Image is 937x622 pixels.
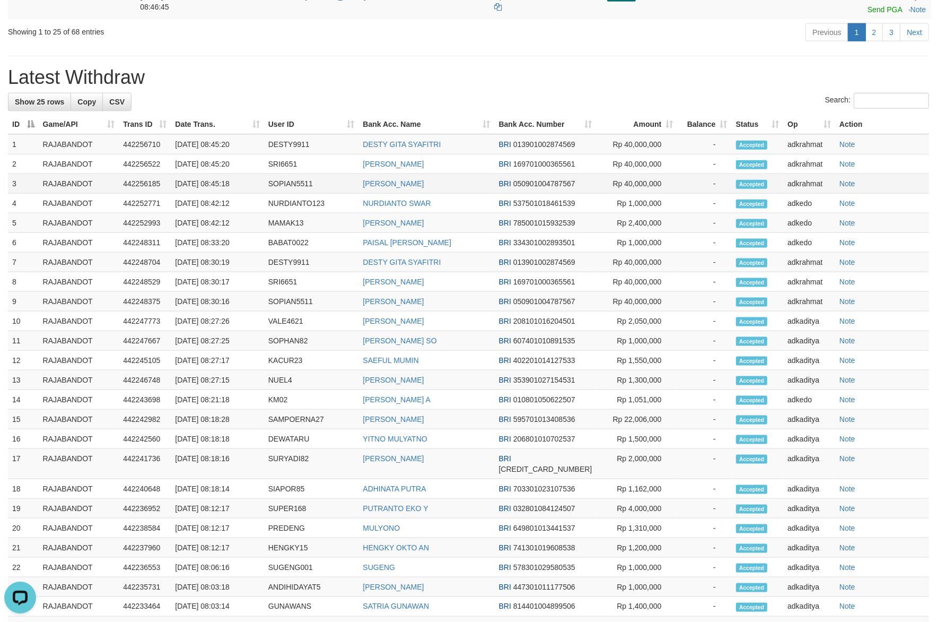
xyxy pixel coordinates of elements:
td: PREDENG [264,519,359,538]
td: adkaditya [783,410,835,429]
td: - [677,174,731,194]
a: Note [839,563,855,572]
td: 16 [8,429,39,449]
td: [DATE] 08:30:17 [171,272,264,292]
td: adkrahmat [783,253,835,272]
a: Note [839,524,855,532]
td: 442242560 [119,429,171,449]
td: 442236952 [119,499,171,519]
span: Copy 169701000365561 to clipboard [513,278,575,286]
a: 3 [882,23,900,41]
td: 1 [8,134,39,154]
td: Rp 40,000,000 [596,154,677,174]
span: BRI [499,356,511,365]
td: - [677,194,731,213]
a: Note [839,258,855,266]
a: HENGKY OKTO AN [363,543,429,552]
td: - [677,292,731,312]
span: Copy 588101019822531 to clipboard [499,465,592,473]
th: Date Trans.: activate to sort column ascending [171,115,264,134]
td: RAJABANDOT [39,351,119,370]
td: Rp 2,000,000 [596,449,677,479]
td: Rp 2,400,000 [596,213,677,233]
span: Copy 050901004787567 to clipboard [513,179,575,188]
td: 442243698 [119,390,171,410]
th: Trans ID: activate to sort column ascending [119,115,171,134]
td: [DATE] 08:42:12 [171,194,264,213]
a: Note [839,395,855,404]
td: 442256522 [119,154,171,174]
td: adkrahmat [783,154,835,174]
td: [DATE] 08:27:26 [171,312,264,331]
td: RAJABANDOT [39,479,119,499]
td: Rp 40,000,000 [596,292,677,312]
td: RAJABANDOT [39,331,119,351]
span: BRI [499,199,511,208]
a: Note [839,543,855,552]
th: User ID: activate to sort column ascending [264,115,359,134]
a: Note [839,140,855,149]
td: 14 [8,390,39,410]
a: PAISAL [PERSON_NAME] [363,238,451,247]
span: Copy 607401010891535 to clipboard [513,336,575,345]
td: [DATE] 08:27:25 [171,331,264,351]
td: adkedo [783,390,835,410]
td: MAMAK13 [264,213,359,233]
a: PUTRANTO EKO Y [363,504,428,513]
a: CSV [102,93,132,111]
a: Note [839,602,855,611]
td: - [677,134,731,154]
td: SOPIAN5511 [264,174,359,194]
th: Bank Acc. Name: activate to sort column ascending [358,115,494,134]
a: [PERSON_NAME] [363,219,424,227]
td: [DATE] 08:12:17 [171,519,264,538]
a: [PERSON_NAME] [363,454,424,463]
td: 4 [8,194,39,213]
span: Accepted [736,239,768,248]
span: BRI [499,238,511,247]
td: 442247773 [119,312,171,331]
span: Copy 050901004787567 to clipboard [513,297,575,306]
td: 2 [8,154,39,174]
td: Rp 1,500,000 [596,429,677,449]
td: - [677,213,731,233]
td: [DATE] 08:27:15 [171,370,264,390]
span: Copy 353901027154531 to clipboard [513,376,575,384]
span: BRI [499,395,511,404]
span: BRI [499,278,511,286]
a: Send PGA [868,5,902,14]
td: Rp 2,050,000 [596,312,677,331]
td: VALE4621 [264,312,359,331]
a: [PERSON_NAME] SO [363,336,436,345]
td: [DATE] 08:18:18 [171,429,264,449]
td: RAJABANDOT [39,174,119,194]
span: BRI [499,297,511,306]
th: Op: activate to sort column ascending [783,115,835,134]
td: RAJABANDOT [39,134,119,154]
a: Note [839,583,855,591]
span: Accepted [736,219,768,228]
td: 442238584 [119,519,171,538]
td: DESTY9911 [264,253,359,272]
td: RAJABANDOT [39,154,119,174]
td: RAJABANDOT [39,429,119,449]
td: Rp 1,000,000 [596,331,677,351]
a: [PERSON_NAME] [363,278,424,286]
span: BRI [499,140,511,149]
td: DEWATARU [264,429,359,449]
td: RAJABANDOT [39,312,119,331]
a: Note [839,485,855,493]
th: Status: activate to sort column ascending [732,115,784,134]
td: SURYADI82 [264,449,359,479]
a: [PERSON_NAME] A [363,395,431,404]
span: BRI [499,524,511,532]
td: Rp 1,000,000 [596,233,677,253]
a: [PERSON_NAME] [363,415,424,424]
td: RAJABANDOT [39,499,119,519]
td: SRI6651 [264,154,359,174]
td: - [677,449,731,479]
a: NURDIANTO SWAR [363,199,431,208]
span: Copy 206801010702537 to clipboard [513,435,575,443]
button: Open LiveChat chat widget [4,4,36,36]
td: adkrahmat [783,134,835,154]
